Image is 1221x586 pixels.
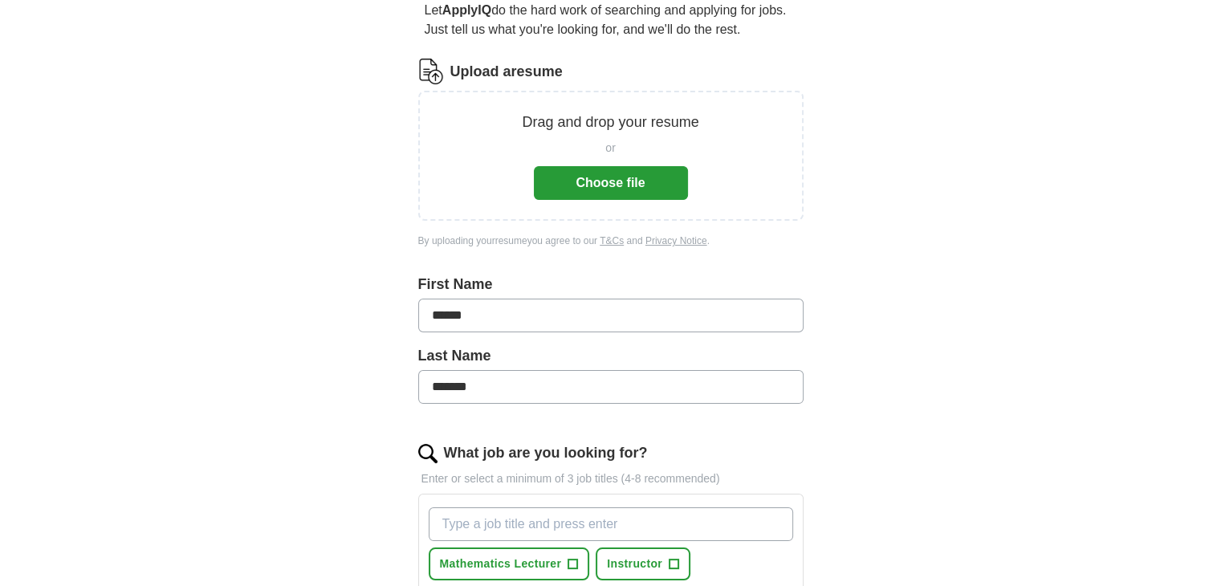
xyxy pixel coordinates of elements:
[534,166,688,200] button: Choose file
[600,235,624,246] a: T&Cs
[440,555,562,572] span: Mathematics Lecturer
[418,234,804,248] div: By uploading your resume you agree to our and .
[418,274,804,295] label: First Name
[418,59,444,84] img: CV Icon
[444,442,648,464] label: What job are you looking for?
[605,140,615,157] span: or
[418,470,804,487] p: Enter or select a minimum of 3 job titles (4-8 recommended)
[596,547,690,580] button: Instructor
[645,235,707,246] a: Privacy Notice
[450,61,563,83] label: Upload a resume
[442,3,491,17] strong: ApplyIQ
[607,555,662,572] span: Instructor
[429,507,793,541] input: Type a job title and press enter
[429,547,590,580] button: Mathematics Lecturer
[418,444,438,463] img: search.png
[522,112,698,133] p: Drag and drop your resume
[418,345,804,367] label: Last Name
